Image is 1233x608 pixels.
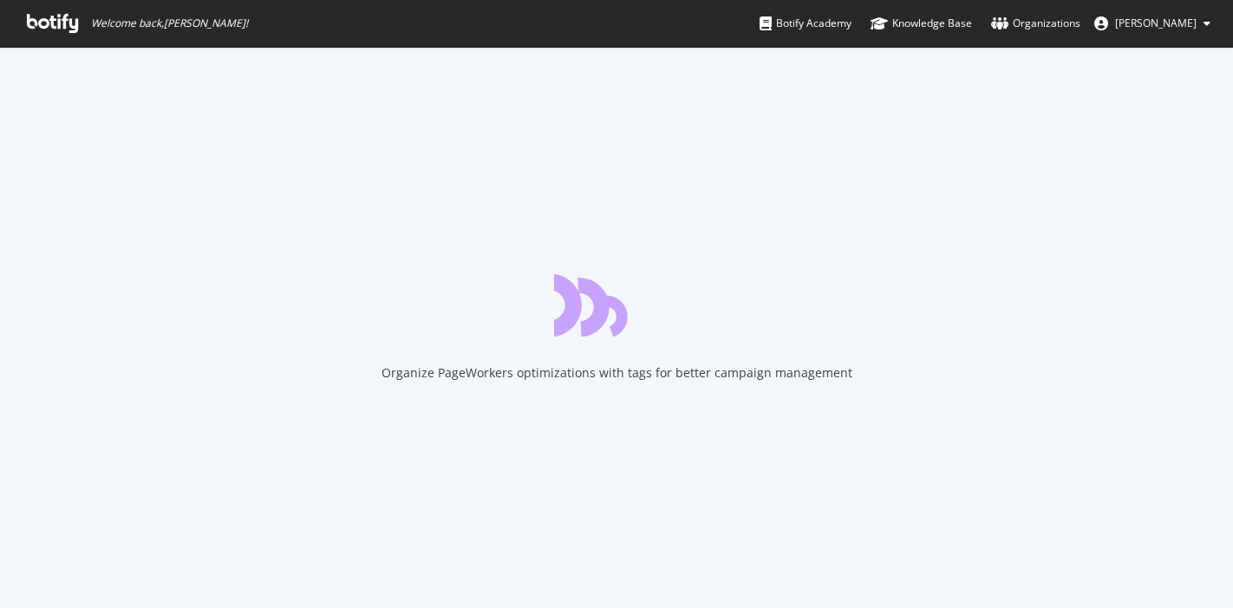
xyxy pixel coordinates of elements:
[382,364,852,382] div: Organize PageWorkers optimizations with tags for better campaign management
[1115,16,1197,30] span: Jean-Baptiste Picot
[1080,10,1224,37] button: [PERSON_NAME]
[871,15,972,32] div: Knowledge Base
[91,16,248,30] span: Welcome back, [PERSON_NAME] !
[991,15,1080,32] div: Organizations
[760,15,851,32] div: Botify Academy
[554,274,679,337] div: animation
